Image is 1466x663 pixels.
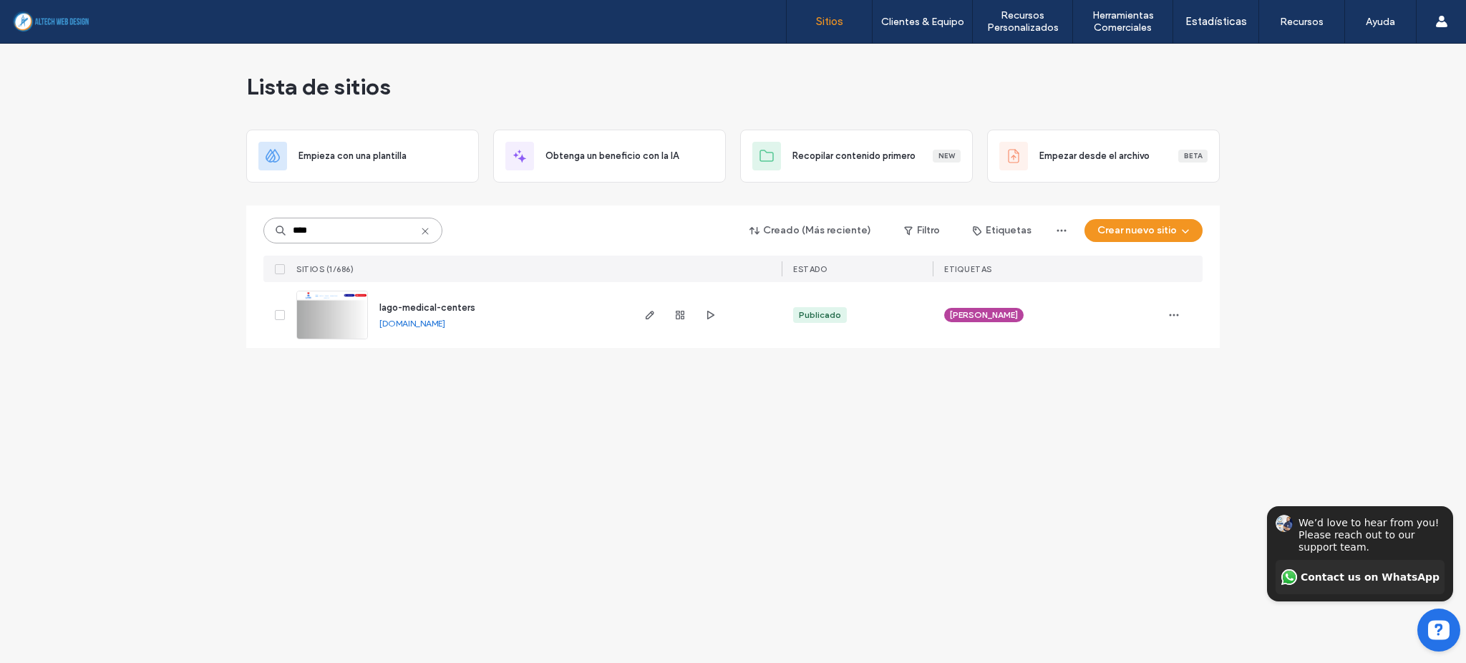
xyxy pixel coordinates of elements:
span: Lista de sitios [246,72,391,101]
span: [PERSON_NAME] [950,309,1018,321]
iframe: OpenWidget widget [1248,421,1466,663]
span: Empieza con una plantilla [298,149,407,163]
span: Ayuda [31,10,70,23]
label: Sitios [816,15,843,28]
button: Crear nuevo sitio [1084,219,1203,242]
span: Recopilar contenido primero [792,149,916,163]
div: Empieza con una plantilla [246,130,479,183]
button: Creado (Más reciente) [737,219,884,242]
label: Estadísticas [1185,15,1247,28]
label: Ayuda [1366,16,1395,28]
button: Etiquetas [960,219,1044,242]
span: Obtenga un beneficio con la IA [545,149,679,163]
label: Clientes & Equipo [881,16,964,28]
div: Obtenga un beneficio con la IA [493,130,726,183]
span: ESTADO [793,264,827,274]
div: Beta [1178,150,1208,163]
label: Recursos Personalizados [973,9,1072,34]
button: Filtro [890,219,954,242]
a: lago-medical-centers [379,302,475,313]
span: ETIQUETAS [944,264,992,274]
label: Herramientas Comerciales [1073,9,1173,34]
a: [DOMAIN_NAME] [379,318,445,329]
label: Recursos [1280,16,1324,28]
div: New [933,150,961,163]
div: Publicado [799,309,841,321]
div: Empezar desde el archivoBeta [987,130,1220,183]
span: SITIOS (1/686) [296,264,354,274]
span: Empezar desde el archivo [1039,149,1150,163]
div: Recopilar contenido primeroNew [740,130,973,183]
